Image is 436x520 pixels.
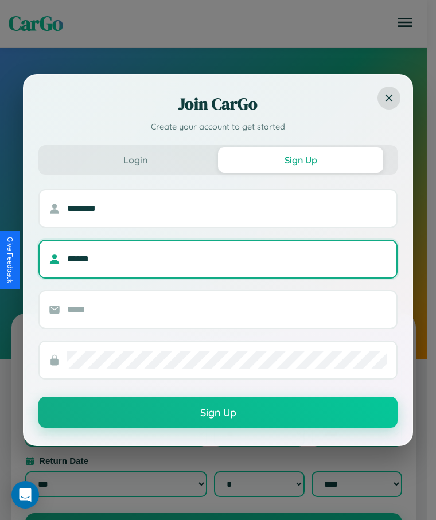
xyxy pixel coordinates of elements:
h2: Join CarGo [38,92,398,115]
button: Login [53,147,218,173]
button: Sign Up [38,397,398,428]
div: Give Feedback [6,237,14,283]
div: Open Intercom Messenger [11,481,39,509]
p: Create your account to get started [38,121,398,134]
button: Sign Up [218,147,383,173]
